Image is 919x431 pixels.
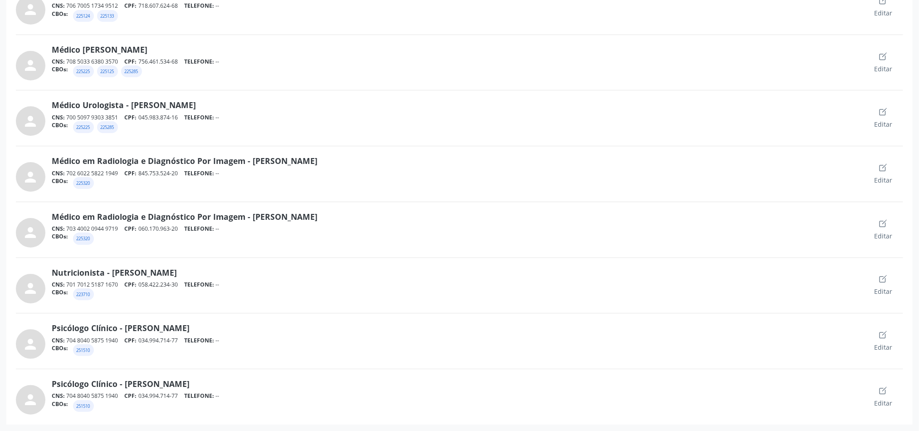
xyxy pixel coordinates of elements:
span: CPF: [125,58,137,65]
span: Editar [874,175,892,185]
span: CNS: [52,337,65,344]
span: CNS: [52,392,65,400]
div: Médico clínico [97,65,118,77]
i: person [23,57,39,74]
div: 704 8040 5875 1940 034.994.714-77 -- [52,392,863,400]
div: Médico psiquiatra [97,10,118,22]
i: person [23,1,39,18]
ion-icon: create outline [879,219,888,228]
div: Psicólogo clínico [73,344,94,356]
a: Psicólogo Clínico - [PERSON_NAME] [52,323,190,333]
span: CPF: [125,2,137,10]
i: person [23,113,39,129]
div: 702 6022 5822 1949 845.753.524-20 -- [52,169,863,177]
ion-icon: create outline [879,386,888,395]
small: 225124 [77,13,90,19]
span: CNS: [52,2,65,10]
span: Editar [874,287,892,296]
a: Médico em Radiologia e Diagnóstico Por Imagem - [PERSON_NAME] [52,156,318,166]
div: 701 7012 5187 1670 058.422.234-30 -- [52,281,863,288]
span: CPF: [125,169,137,177]
small: 225125 [101,69,114,74]
a: Médico Urologista - [PERSON_NAME] [52,100,196,110]
ion-icon: create outline [879,163,888,172]
div: Médico urologista [97,121,118,133]
i: person [23,336,39,352]
div: Psicólogo clínico [73,400,94,412]
small: 225320 [77,180,90,186]
small: 251510 [77,403,90,409]
div: Médico pediatra [73,10,94,22]
span: CPF: [125,281,137,288]
span: Editar [874,8,892,18]
small: 225225 [77,124,90,130]
i: person [23,280,39,297]
span: Editar [874,398,892,408]
span: CNS: [52,281,65,288]
div: Médico urologista [121,65,142,77]
span: CBOs: [52,121,68,136]
ion-icon: create outline [879,107,888,116]
span: TELEFONE: [184,169,214,177]
span: TELEFONE: [184,58,214,65]
i: person [23,224,39,241]
span: TELEFONE: [184,225,214,233]
div: 706 7005 1734 9512 718.607.624-68 -- [52,2,863,10]
div: 703 4002 0944 9719 060.170.963-20 -- [52,225,863,233]
div: Médico cirurgião geral [73,65,94,77]
span: TELEFONE: [184,337,214,344]
div: 700 5097 9303 3851 045.983.874-16 -- [52,114,863,121]
span: CBOs: [52,65,68,80]
a: Nutricionista - [PERSON_NAME] [52,268,177,277]
div: Nutricionista [73,288,94,300]
a: Médico em Radiologia e Diagnóstico Por Imagem - [PERSON_NAME] [52,212,318,222]
ion-icon: create outline [879,274,888,283]
span: CPF: [125,392,137,400]
ion-icon: create outline [879,52,888,61]
span: CBOs: [52,10,68,25]
div: 708 5033 6380 3570 756.461.534-68 -- [52,58,863,65]
span: CNS: [52,225,65,233]
div: Médico em radiologia e diagnóstico por imagem [73,233,94,244]
a: Médico [PERSON_NAME] [52,45,147,54]
span: CPF: [125,337,137,344]
span: TELEFONE: [184,392,214,400]
span: CPF: [125,114,137,121]
span: CBOs: [52,400,68,415]
span: TELEFONE: [184,2,214,10]
small: 225133 [101,13,114,19]
ion-icon: create outline [879,330,888,339]
span: CBOs: [52,233,68,248]
span: Editar [874,119,892,129]
span: Editar [874,231,892,241]
span: CNS: [52,58,65,65]
small: 225285 [125,69,138,74]
i: person [23,169,39,185]
small: 225225 [77,69,90,74]
span: TELEFONE: [184,281,214,288]
small: 251510 [77,347,90,353]
i: person [23,391,39,408]
span: CBOs: [52,288,68,303]
span: CBOs: [52,177,68,192]
span: CPF: [125,225,137,233]
small: 223710 [77,292,90,297]
span: Editar [874,64,892,74]
small: 225285 [101,124,114,130]
a: Psicólogo Clínico - [PERSON_NAME] [52,379,190,389]
span: CNS: [52,114,65,121]
small: 225320 [77,236,90,242]
span: CBOs: [52,344,68,359]
div: Médico em radiologia e diagnóstico por imagem [73,177,94,189]
div: Médico cirurgião geral [73,121,94,133]
span: TELEFONE: [184,114,214,121]
span: Editar [874,342,892,352]
span: CNS: [52,169,65,177]
div: 704 8040 5875 1940 034.994.714-77 -- [52,337,863,344]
